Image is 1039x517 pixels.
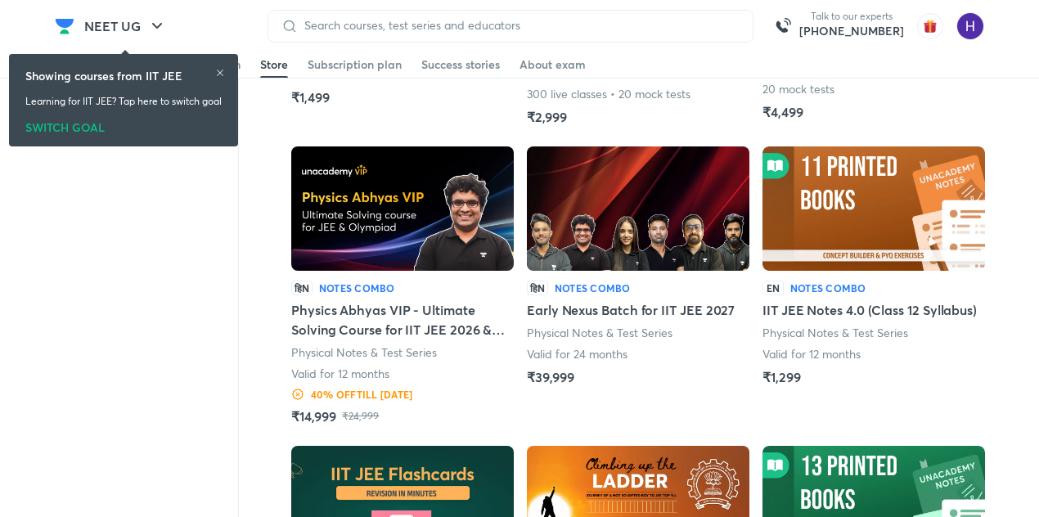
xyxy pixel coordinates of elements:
[555,281,631,295] h6: Notes Combo
[25,94,222,109] p: Learning for IIT JEE? Tap here to switch goal
[55,16,74,36] img: Company Logo
[291,146,514,271] img: Batch Thumbnail
[762,65,985,97] p: 180 live classes • 520 recorded classes • 20 mock tests
[308,52,402,78] a: Subscription plan
[762,146,985,271] img: Batch Thumbnail
[519,52,586,78] a: About exam
[762,300,977,320] h5: IIT JEE Notes 4.0 (Class 12 Syllabus)
[291,407,335,426] h5: ₹14,999
[527,325,673,341] p: Physical Notes & Test Series
[762,325,909,341] p: Physical Notes & Test Series
[790,281,866,295] h6: Notes Combo
[527,281,548,295] p: हिN
[342,410,379,423] p: ₹24,999
[799,23,904,39] a: [PHONE_NUMBER]
[956,12,984,40] img: Hitesh Maheshwari
[527,346,627,362] p: Valid for 24 months
[291,388,304,401] img: Discount Logo
[421,52,500,78] a: Success stories
[527,146,749,271] img: Batch Thumbnail
[291,344,438,361] p: Physical Notes & Test Series
[762,367,801,387] h5: ₹1,299
[527,300,735,320] h5: Early Nexus Batch for IIT JEE 2027
[25,115,222,133] div: SWITCH GOAL
[319,281,395,295] h6: Notes Combo
[527,367,573,387] h5: ₹39,999
[291,366,389,382] p: Valid for 12 months
[421,56,500,73] div: Success stories
[799,10,904,23] p: Talk to our experts
[260,56,288,73] div: Store
[767,10,799,43] img: call-us
[291,300,514,339] h5: Physics Abhyas VIP - Ultimate Solving Course for IIT JEE 2026 & Olympiad
[762,346,861,362] p: Valid for 12 months
[25,67,182,84] h6: Showing courses from IIT JEE
[762,281,784,295] p: EN
[527,107,567,127] h5: ₹2,999
[260,52,288,78] a: Store
[917,13,943,39] img: avatar
[298,19,740,32] input: Search courses, test series and educators
[291,88,330,107] h5: ₹1,499
[291,281,313,295] p: हिN
[74,10,177,43] button: NEET UG
[519,56,586,73] div: About exam
[527,86,691,102] p: 300 live classes • 20 mock tests
[311,387,412,402] h6: 40 % OFF till [DATE]
[308,56,402,73] div: Subscription plan
[762,102,803,122] h5: ₹4,499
